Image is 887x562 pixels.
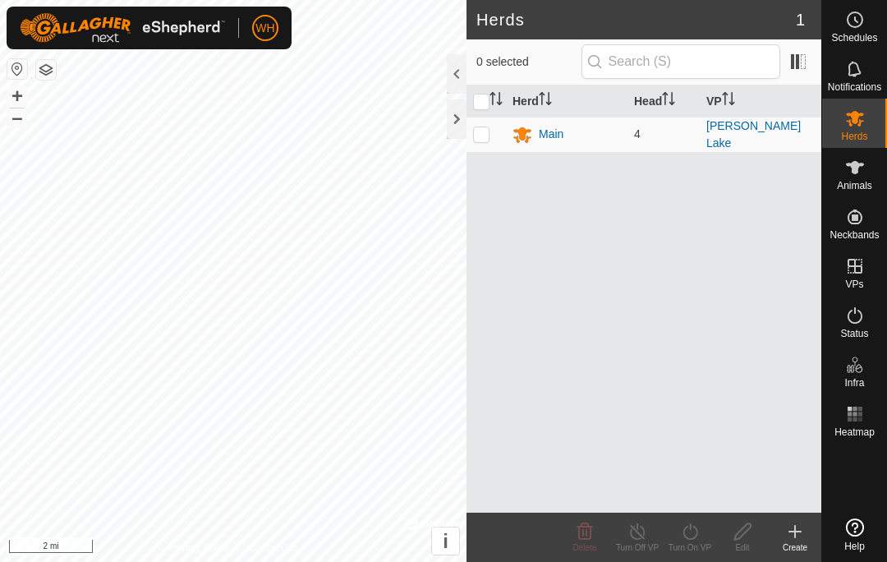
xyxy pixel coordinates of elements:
[844,541,865,551] span: Help
[611,541,664,554] div: Turn Off VP
[834,427,875,437] span: Heatmap
[539,126,563,143] div: Main
[432,527,459,555] button: i
[837,181,872,191] span: Animals
[506,85,627,117] th: Herd
[844,378,864,388] span: Infra
[840,329,868,339] span: Status
[706,119,801,150] a: [PERSON_NAME] Lake
[476,53,581,71] span: 0 selected
[443,530,448,552] span: i
[36,60,56,80] button: Map Layers
[822,512,887,558] a: Help
[573,543,597,552] span: Delete
[700,85,821,117] th: VP
[845,279,863,289] span: VPs
[716,541,769,554] div: Edit
[664,541,716,554] div: Turn On VP
[841,131,867,141] span: Herds
[634,127,641,140] span: 4
[581,44,780,79] input: Search (S)
[7,59,27,79] button: Reset Map
[796,7,805,32] span: 1
[830,230,879,240] span: Neckbands
[828,82,881,92] span: Notifications
[255,20,274,37] span: WH
[627,85,700,117] th: Head
[7,108,27,127] button: –
[20,13,225,43] img: Gallagher Logo
[769,541,821,554] div: Create
[539,94,552,108] p-sorticon: Activate to sort
[489,94,503,108] p-sorticon: Activate to sort
[662,94,675,108] p-sorticon: Activate to sort
[7,86,27,106] button: +
[831,33,877,43] span: Schedules
[168,541,230,555] a: Privacy Policy
[722,94,735,108] p-sorticon: Activate to sort
[250,541,298,555] a: Contact Us
[476,10,796,30] h2: Herds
